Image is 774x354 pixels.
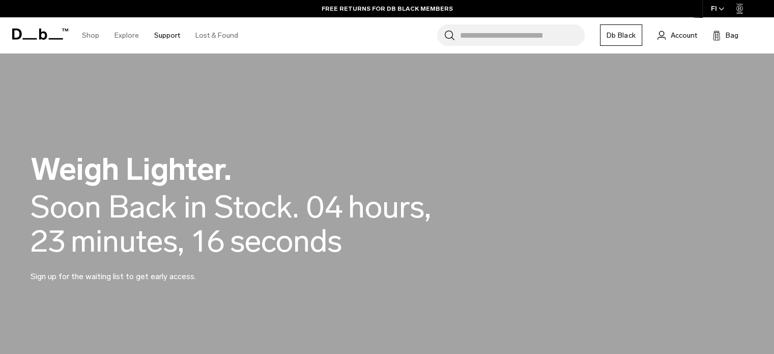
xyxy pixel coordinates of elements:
span: hours, [348,190,431,224]
span: , [178,223,184,260]
nav: Main Navigation [74,17,246,53]
a: Support [154,17,180,53]
span: Bag [726,30,738,41]
a: Account [657,29,697,41]
a: Db Black [600,24,642,46]
button: Bag [712,29,738,41]
h2: Weigh Lighter. [31,154,489,185]
span: minutes [71,224,184,258]
span: 23 [31,224,66,258]
span: Account [671,30,697,41]
p: Sign up for the waiting list to get early access. [31,258,275,283]
a: Shop [82,17,99,53]
span: 16 [192,224,225,258]
a: Lost & Found [195,17,238,53]
a: FREE RETURNS FOR DB BLACK MEMBERS [322,4,453,13]
a: Explore [114,17,139,53]
span: seconds [230,224,342,258]
span: 04 [306,190,343,224]
div: Soon Back in Stock. [31,190,299,224]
